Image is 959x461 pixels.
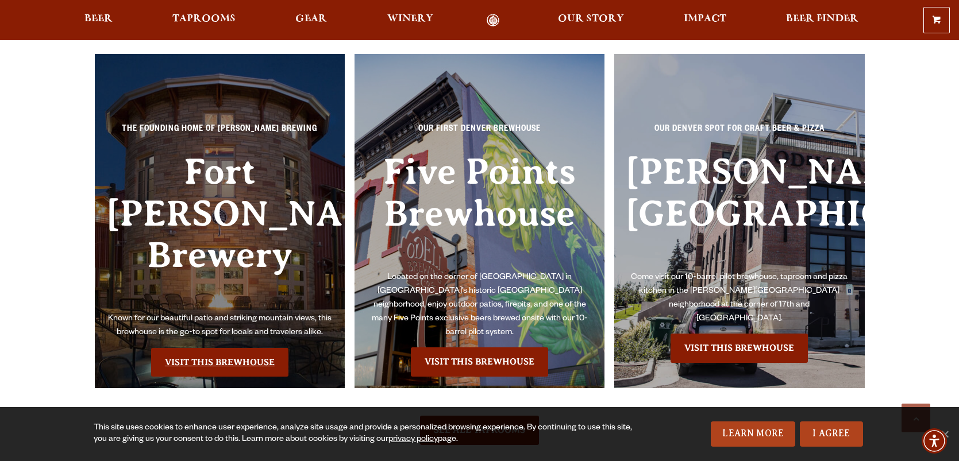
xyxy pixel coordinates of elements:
[922,428,947,454] div: Accessibility Menu
[472,14,515,26] a: Odell Home
[366,123,594,144] p: Our First Denver Brewhouse
[77,14,120,26] a: Beer
[388,435,438,444] a: privacy policy
[902,404,930,432] a: Scroll to top
[106,151,334,312] h3: Fort [PERSON_NAME] Brewery
[106,123,334,144] p: The Founding Home of [PERSON_NAME] Brewing
[172,14,236,24] span: Taprooms
[786,14,858,24] span: Beer Finder
[380,14,441,26] a: Winery
[366,151,594,271] h3: Five Points Brewhouse
[676,14,734,26] a: Impact
[411,347,548,376] a: Visit the Five Points Brewhouse
[94,423,634,445] div: This site uses cookies to enhance user experience, analyze site usage and provide a personalized ...
[779,14,866,26] a: Beer Finder
[366,271,594,340] p: Located on the corner of [GEOGRAPHIC_DATA] in [GEOGRAPHIC_DATA]’s historic [GEOGRAPHIC_DATA] neig...
[626,123,853,144] p: Our Denver spot for craft beer & pizza
[106,312,334,340] p: Known for our beautiful patio and striking mountain views, this brewhouse is the go-to spot for l...
[558,14,624,24] span: Our Story
[288,14,334,26] a: Gear
[151,348,288,377] a: Visit the Fort Collin's Brewery & Taproom
[711,421,795,447] a: Learn More
[84,14,113,24] span: Beer
[295,14,327,24] span: Gear
[626,151,853,271] h3: [PERSON_NAME][GEOGRAPHIC_DATA]
[800,421,863,447] a: I Agree
[165,14,243,26] a: Taprooms
[684,14,726,24] span: Impact
[387,14,433,24] span: Winery
[671,334,808,362] a: Visit the Sloan’s Lake Brewhouse
[550,14,631,26] a: Our Story
[626,271,853,326] p: Come visit our 10-barrel pilot brewhouse, taproom and pizza kitchen in the [PERSON_NAME][GEOGRAPH...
